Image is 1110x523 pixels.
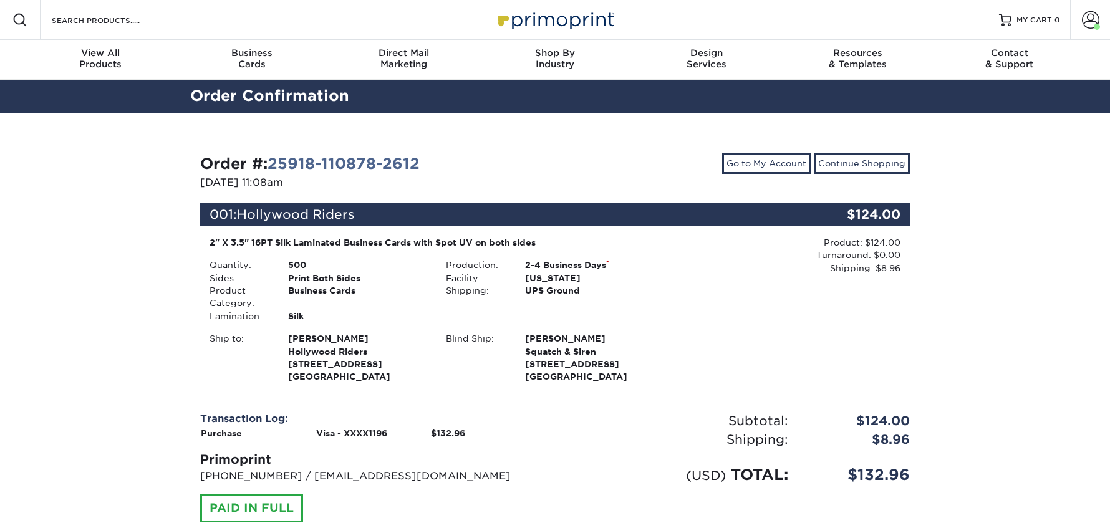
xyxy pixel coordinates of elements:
div: Marketing [328,47,480,70]
div: Services [630,47,782,70]
div: & Support [934,47,1085,70]
span: TOTAL: [731,466,788,484]
p: [PHONE_NUMBER] / [EMAIL_ADDRESS][DOMAIN_NAME] [200,469,546,484]
div: Product Category: [200,284,279,310]
p: [DATE] 11:08am [200,175,546,190]
h2: Order Confirmation [181,85,929,108]
div: Silk [279,310,437,322]
span: Direct Mail [328,47,480,59]
div: $124.00 [798,411,919,430]
div: 2-4 Business Days [516,259,673,271]
a: Go to My Account [722,153,811,174]
div: Lamination: [200,310,279,322]
span: Shop By [480,47,631,59]
div: Transaction Log: [200,411,546,426]
div: 2" X 3.5" 16PT Silk Laminated Business Cards with Spot UV on both sides [210,236,664,249]
span: Contact [934,47,1085,59]
a: Resources& Templates [782,40,934,80]
div: Business Cards [279,284,437,310]
span: [STREET_ADDRESS] [525,358,664,370]
div: Print Both Sides [279,272,437,284]
span: Business [176,47,328,59]
a: BusinessCards [176,40,328,80]
strong: Visa - XXXX1196 [316,428,387,438]
div: Cards [176,47,328,70]
span: 0 [1054,16,1060,24]
div: Primoprint [200,450,546,469]
span: Resources [782,47,934,59]
div: 500 [279,259,437,271]
div: Industry [480,47,631,70]
div: Shipping: [437,284,515,297]
span: [PERSON_NAME] [288,332,427,345]
div: Blind Ship: [437,332,515,383]
div: Production: [437,259,515,271]
a: Continue Shopping [814,153,910,174]
div: Shipping: [555,430,798,449]
span: View All [25,47,176,59]
div: $124.00 [791,203,910,226]
a: View AllProducts [25,40,176,80]
a: 25918-110878-2612 [268,155,420,173]
div: $8.96 [798,430,919,449]
a: Contact& Support [934,40,1085,80]
strong: $132.96 [431,428,465,438]
strong: Purchase [201,428,242,438]
div: Facility: [437,272,515,284]
strong: [GEOGRAPHIC_DATA] [525,332,664,381]
div: Ship to: [200,332,279,383]
strong: Order #: [200,155,420,173]
div: [US_STATE] [516,272,673,284]
span: Hollywood Riders [288,345,427,358]
div: PAID IN FULL [200,494,303,522]
span: [STREET_ADDRESS] [288,358,427,370]
div: Products [25,47,176,70]
div: UPS Ground [516,284,673,297]
a: Direct MailMarketing [328,40,480,80]
div: Product: $124.00 Turnaround: $0.00 Shipping: $8.96 [673,236,900,274]
img: Primoprint [493,6,617,33]
div: Quantity: [200,259,279,271]
small: (USD) [686,468,726,483]
input: SEARCH PRODUCTS..... [51,12,172,27]
div: & Templates [782,47,934,70]
div: Subtotal: [555,411,798,430]
span: [PERSON_NAME] [525,332,664,345]
a: Shop ByIndustry [480,40,631,80]
strong: [GEOGRAPHIC_DATA] [288,332,427,381]
div: $132.96 [798,464,919,486]
span: Squatch & Siren [525,345,664,358]
span: MY CART [1016,15,1052,26]
a: DesignServices [630,40,782,80]
div: 001: [200,203,791,226]
div: Sides: [200,272,279,284]
span: Design [630,47,782,59]
span: Hollywood Riders [237,207,355,222]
